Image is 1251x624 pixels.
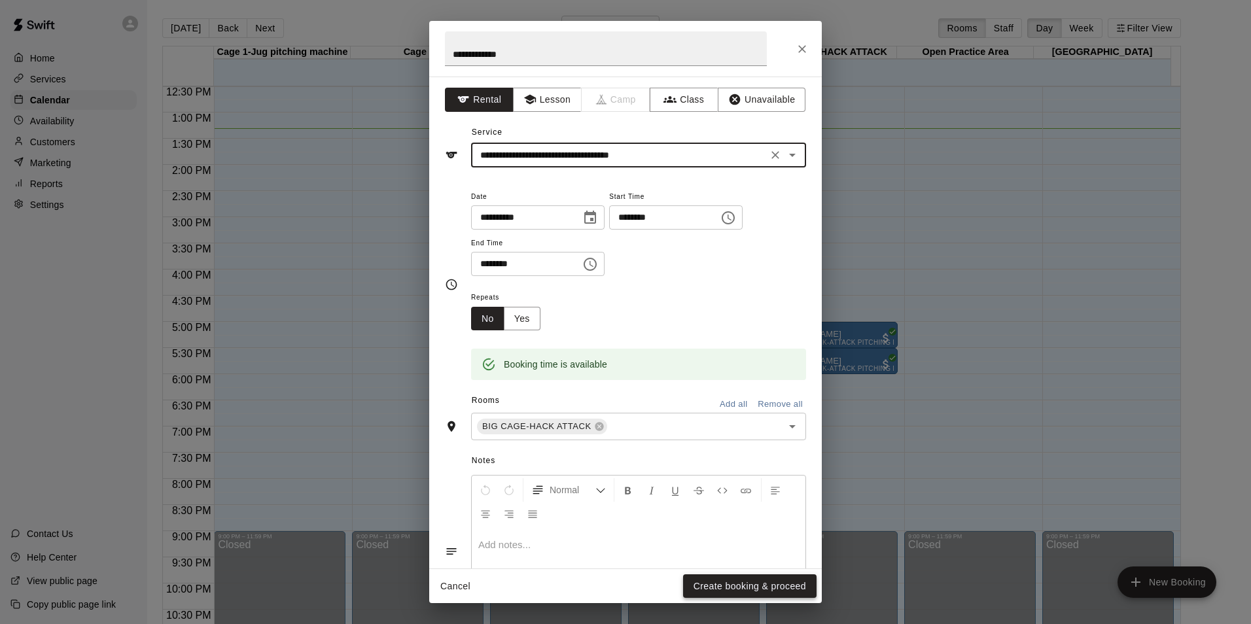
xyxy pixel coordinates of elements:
button: Formatting Options [526,478,611,502]
button: No [471,307,504,331]
button: Open [783,146,802,164]
button: Format Bold [617,478,639,502]
button: Right Align [498,502,520,525]
svg: Timing [445,278,458,291]
button: Format Italics [641,478,663,502]
button: Justify Align [521,502,544,525]
button: Class [650,88,718,112]
span: Normal [550,483,595,496]
span: Date [471,188,605,206]
button: Open [783,417,802,436]
span: End Time [471,235,605,252]
button: Add all [713,394,754,415]
button: Choose time, selected time is 3:45 PM [577,251,603,277]
div: outlined button group [471,307,540,331]
button: Undo [474,478,497,502]
span: Camps can only be created in the Services page [582,88,650,112]
span: Service [472,128,502,137]
div: Booking time is available [504,353,607,376]
button: Left Align [764,478,786,502]
button: Rental [445,88,514,112]
div: BIG CAGE-HACK ATTACK [477,419,607,434]
span: Start Time [609,188,743,206]
svg: Service [445,148,458,162]
button: Redo [498,478,520,502]
button: Cancel [434,574,476,598]
button: Close [790,37,814,61]
button: Lesson [513,88,582,112]
span: Notes [472,451,806,472]
button: Insert Link [735,478,757,502]
button: Yes [504,307,540,331]
button: Format Underline [664,478,686,502]
button: Create booking & proceed [683,574,817,598]
svg: Rooms [445,420,458,433]
button: Format Strikethrough [688,478,710,502]
span: Repeats [471,289,551,307]
button: Remove all [754,394,806,415]
span: BIG CAGE-HACK ATTACK [477,420,597,433]
button: Center Align [474,502,497,525]
svg: Notes [445,545,458,558]
span: Rooms [472,396,500,405]
button: Unavailable [718,88,805,112]
button: Clear [766,146,784,164]
button: Choose date, selected date is Oct 14, 2025 [577,205,603,231]
button: Choose time, selected time is 3:15 PM [715,205,741,231]
button: Insert Code [711,478,733,502]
